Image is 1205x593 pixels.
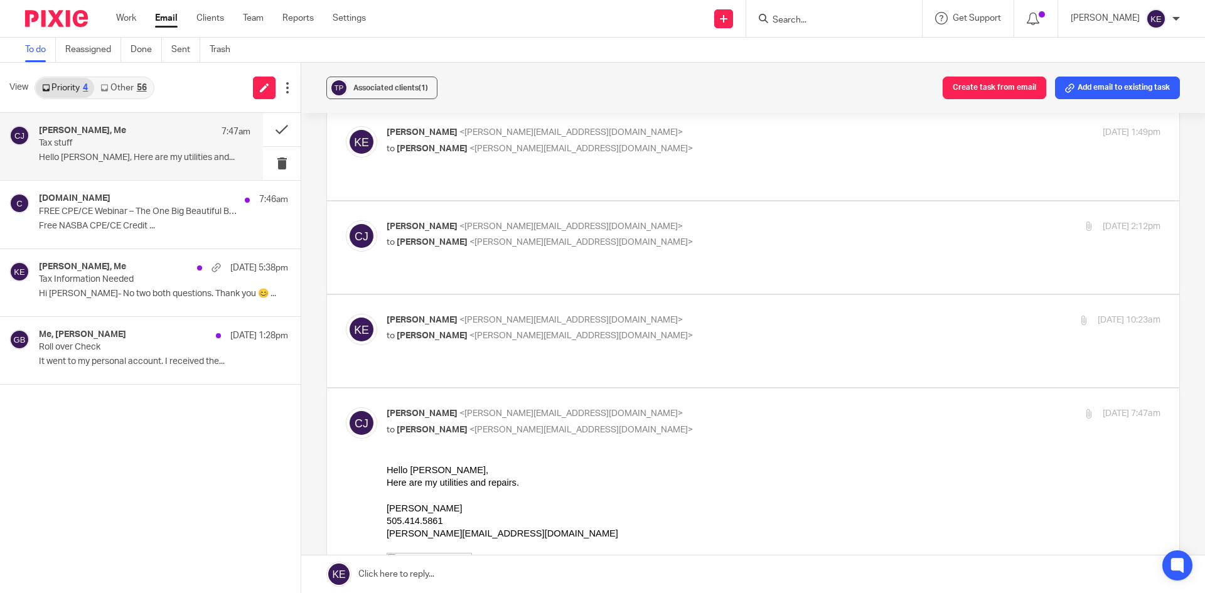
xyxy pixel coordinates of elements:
[39,126,126,136] h4: [PERSON_NAME], Me
[333,12,366,24] a: Settings
[123,454,147,464] a: HERE
[469,425,693,434] span: <[PERSON_NAME][EMAIL_ADDRESS][DOMAIN_NAME]>
[39,193,110,204] h4: [DOMAIN_NAME]
[39,289,288,299] p: Hi [PERSON_NAME]- No two both questions. Thank you 😊 ...
[459,128,683,137] span: <[PERSON_NAME][EMAIL_ADDRESS][DOMAIN_NAME]>
[387,128,458,137] span: [PERSON_NAME]
[346,126,377,158] img: svg%3E
[282,12,314,24] a: Reports
[171,38,200,62] a: Sent
[259,193,288,206] p: 7:46am
[459,409,683,418] span: <[PERSON_NAME][EMAIL_ADDRESS][DOMAIN_NAME]>
[1146,9,1166,29] img: svg%3E
[943,77,1046,99] button: Create task from email
[39,221,288,232] p: Free NASBA CPE/CE Credit ...
[397,331,468,340] span: [PERSON_NAME]
[329,78,348,97] img: svg%3E
[154,480,373,490] a: [PERSON_NAME][EMAIL_ADDRESS][DOMAIN_NAME]
[39,206,238,217] p: FREE CPE/CE Webinar – The One Big Beautiful Bill Act: What’s Impacting the 2025 Filing Season – [...
[110,429,135,439] a: HERE
[1103,220,1160,233] p: [DATE] 2:12pm
[1103,126,1160,139] p: [DATE] 1:49pm
[131,38,162,62] a: Done
[771,15,884,26] input: Search
[230,262,288,274] p: [DATE] 5:38pm
[397,238,468,247] span: [PERSON_NAME]
[9,81,28,94] span: View
[116,12,136,24] a: Work
[39,138,208,149] p: Tax stuff
[9,193,29,213] img: svg%3E
[222,126,250,138] p: 7:47am
[23,454,123,464] a: Schedule An Appointment
[953,14,1001,23] span: Get Support
[36,78,94,98] a: Priority4
[353,84,428,92] span: Associated clients
[137,83,147,92] div: 56
[25,38,56,62] a: To do
[39,329,126,340] h4: Me, [PERSON_NAME]
[387,409,458,418] span: [PERSON_NAME]
[155,12,178,24] a: Email
[39,342,238,353] p: Roll over Check
[25,10,88,27] img: Pixie
[397,144,468,153] span: [PERSON_NAME]
[39,262,126,272] h4: [PERSON_NAME], Me
[94,78,153,98] a: Other56
[387,238,395,247] span: to
[39,274,238,285] p: Tax Information Needed
[65,38,121,62] a: Reassigned
[397,425,468,434] span: [PERSON_NAME]
[39,152,250,163] p: Hello [PERSON_NAME], Here are my utilities and...
[9,126,29,146] img: svg%3E
[346,407,377,439] img: svg%3E
[469,144,693,153] span: <[PERSON_NAME][EMAIL_ADDRESS][DOMAIN_NAME]>
[346,220,377,252] img: svg%3E
[326,77,437,99] button: Associated clients(1)
[39,356,288,367] p: It went to my personal account. I received the...
[94,442,220,452] a: The First3 Steps to Bookkeeping
[210,38,240,62] a: Trash
[1071,12,1140,24] p: [PERSON_NAME]
[469,238,693,247] span: <[PERSON_NAME][EMAIL_ADDRESS][DOMAIN_NAME]>
[1098,314,1160,327] p: [DATE] 10:23am
[459,316,683,324] span: <[PERSON_NAME][EMAIL_ADDRESS][DOMAIN_NAME]>
[1103,407,1160,420] p: [DATE] 7:47am
[387,316,458,324] span: [PERSON_NAME]
[9,262,29,282] img: svg%3E
[387,222,458,231] span: [PERSON_NAME]
[9,329,29,350] img: svg%3E
[196,12,224,24] a: Clients
[243,12,264,24] a: Team
[387,144,395,153] span: to
[459,222,683,231] span: <[PERSON_NAME][EMAIL_ADDRESS][DOMAIN_NAME]>
[83,83,88,92] div: 4
[419,84,428,92] span: (1)
[1055,77,1180,99] button: Add email to existing task
[230,329,288,342] p: [DATE] 1:28pm
[387,331,395,340] span: to
[469,331,693,340] span: <[PERSON_NAME][EMAIL_ADDRESS][DOMAIN_NAME]>
[346,314,377,345] img: svg%3E
[387,425,395,434] span: to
